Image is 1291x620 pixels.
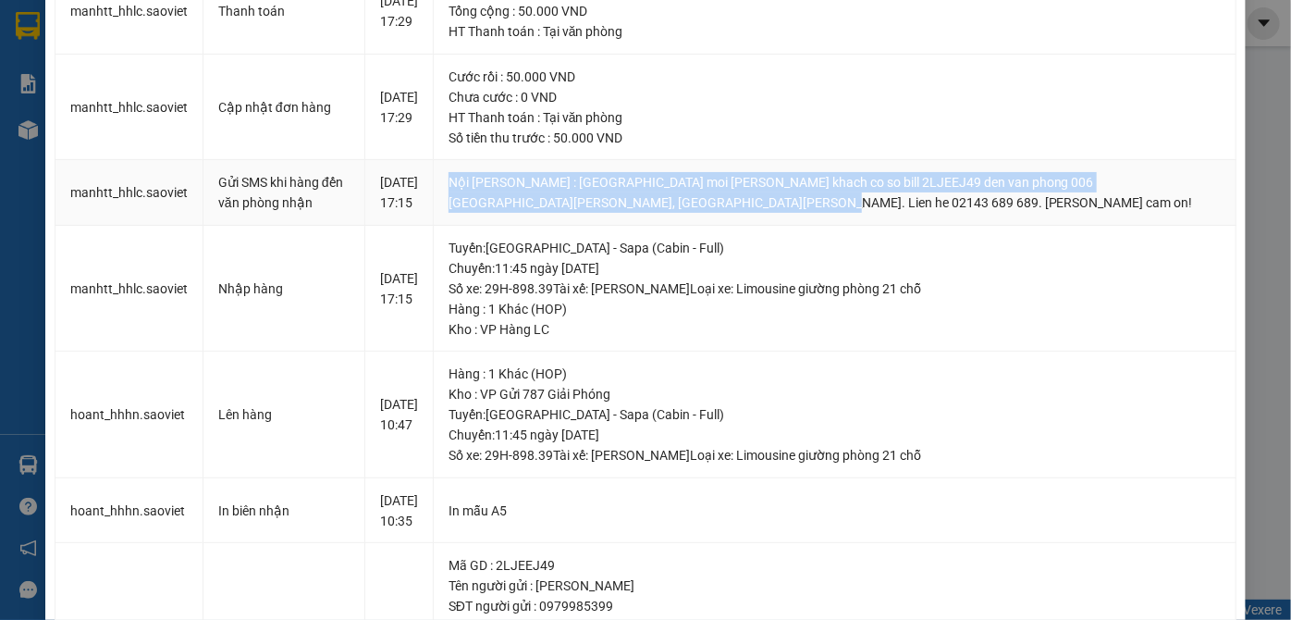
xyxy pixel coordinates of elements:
td: manhtt_hhlc.saoviet [55,226,203,353]
div: Cập nhật đơn hàng [218,97,350,118]
div: HT Thanh toán : Tại văn phòng [449,21,1221,42]
div: Nội [PERSON_NAME] : [GEOGRAPHIC_DATA] moi [PERSON_NAME] khach co so bill 2LJEEJ49 den van phong 0... [449,172,1221,213]
div: Tổng cộng : 50.000 VND [449,1,1221,21]
div: [DATE] 10:47 [380,394,418,435]
div: Thanh toán [218,1,350,21]
div: [DATE] 17:15 [380,172,418,213]
div: SĐT người gửi : 0979985399 [449,596,1221,616]
div: Số tiền thu trước : 50.000 VND [449,128,1221,148]
td: manhtt_hhlc.saoviet [55,160,203,226]
div: Cước rồi : 50.000 VND [449,67,1221,87]
div: In biên nhận [218,501,350,521]
div: HT Thanh toán : Tại văn phòng [449,107,1221,128]
td: manhtt_hhlc.saoviet [55,55,203,161]
div: Gửi SMS khi hàng đến văn phòng nhận [218,172,350,213]
div: Tuyến : [GEOGRAPHIC_DATA] - Sapa (Cabin - Full) Chuyến: 11:45 ngày [DATE] Số xe: 29H-898.39 Tài x... [449,238,1221,299]
td: hoant_hhhn.saoviet [55,352,203,478]
div: [DATE] 10:35 [380,490,418,531]
div: Hàng : 1 Khác (HOP) [449,299,1221,319]
div: Tuyến : [GEOGRAPHIC_DATA] - Sapa (Cabin - Full) Chuyến: 11:45 ngày [DATE] Số xe: 29H-898.39 Tài x... [449,404,1221,465]
div: Lên hàng [218,404,350,425]
div: [DATE] 17:29 [380,87,418,128]
div: Chưa cước : 0 VND [449,87,1221,107]
div: Kho : VP Hàng LC [449,319,1221,340]
div: Nhập hàng [218,279,350,299]
div: Tên người gửi : [PERSON_NAME] [449,576,1221,596]
div: Hàng : 1 Khác (HOP) [449,364,1221,384]
div: [DATE] 17:15 [380,268,418,309]
td: hoant_hhhn.saoviet [55,478,203,544]
div: Kho : VP Gửi 787 Giải Phóng [449,384,1221,404]
div: Mã GD : 2LJEEJ49 [449,555,1221,576]
div: In mẫu A5 [449,501,1221,521]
